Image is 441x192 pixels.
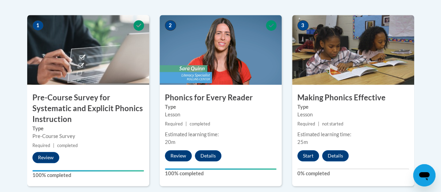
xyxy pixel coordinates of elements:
[165,150,192,161] button: Review
[185,121,187,126] span: |
[165,111,276,118] div: Lesson
[165,170,276,177] label: 100% completed
[297,131,409,138] div: Estimated learning time:
[32,171,144,179] label: 100% completed
[292,92,414,103] h3: Making Phonics Effective
[32,143,50,148] span: Required
[297,103,409,111] label: Type
[297,150,319,161] button: Start
[27,15,149,85] img: Course Image
[165,103,276,111] label: Type
[297,121,315,126] span: Required
[297,20,309,31] span: 3
[165,131,276,138] div: Estimated learning time:
[32,125,144,132] label: Type
[165,139,175,145] span: 20m
[195,150,221,161] button: Details
[165,168,276,170] div: Your progress
[297,111,409,118] div: Lesson
[322,150,349,161] button: Details
[413,164,435,186] iframe: Button to launch messaging window
[32,170,144,171] div: Your progress
[53,143,54,148] span: |
[32,20,44,31] span: 1
[32,132,144,140] div: Pre-Course Survey
[318,121,319,126] span: |
[297,170,409,177] label: 0% completed
[160,15,282,85] img: Course Image
[32,152,59,163] button: Review
[292,15,414,85] img: Course Image
[27,92,149,124] h3: Pre-Course Survey for Systematic and Explicit Phonics Instruction
[297,139,308,145] span: 25m
[322,121,343,126] span: not started
[160,92,282,103] h3: Phonics for Every Reader
[190,121,210,126] span: completed
[165,121,183,126] span: Required
[57,143,78,148] span: completed
[165,20,176,31] span: 2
